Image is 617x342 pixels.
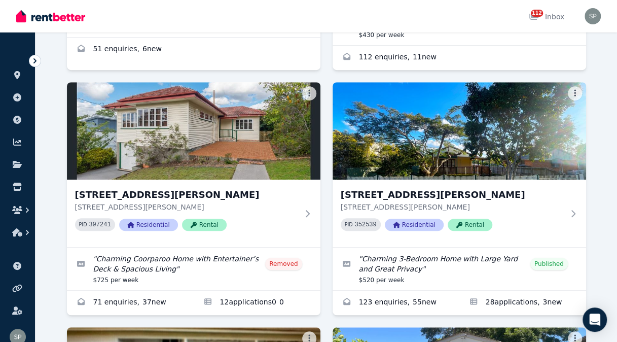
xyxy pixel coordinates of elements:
a: Applications for 24 Southampton Rd, Ellen Grove [459,291,586,315]
a: 24 Southampton Rd, Ellen Grove[STREET_ADDRESS][PERSON_NAME][STREET_ADDRESS][PERSON_NAME]PID 35253... [333,82,586,247]
code: 352539 [354,221,376,228]
h3: [STREET_ADDRESS][PERSON_NAME] [341,188,564,202]
p: [STREET_ADDRESS][PERSON_NAME] [75,202,298,212]
button: More options [302,86,316,100]
img: RentBetter [16,9,85,24]
div: Open Intercom Messenger [583,307,607,332]
button: More options [568,86,582,100]
small: PID [79,222,87,227]
h3: [STREET_ADDRESS][PERSON_NAME] [75,188,298,202]
a: Enquiries for 24 Southampton Rd, Ellen Grove [333,291,459,315]
a: Enquiries for 2/56 Alice St, Goodna [67,38,320,62]
p: [STREET_ADDRESS][PERSON_NAME] [341,202,564,212]
a: 21 Walker St, Coorparoo[STREET_ADDRESS][PERSON_NAME][STREET_ADDRESS][PERSON_NAME]PID 397241Reside... [67,82,320,247]
a: Edit listing: Charming Coorparoo Home with Entertainer’s Deck & Spacious Living [67,248,320,290]
span: Rental [182,219,227,231]
a: Enquiries for 8/2 Carl Street, Woolloongabba [333,46,586,70]
a: Applications for 21 Walker St, Coorparoo [194,291,320,315]
small: PID [345,222,353,227]
span: 112 [531,10,543,17]
img: 24 Southampton Rd, Ellen Grove [333,82,586,180]
span: Residential [385,219,444,231]
img: Steven Purcell [585,8,601,24]
a: Edit listing: Charming 3-Bedroom Home with Large Yard and Great Privacy [333,248,586,290]
a: Enquiries for 21 Walker St, Coorparoo [67,291,194,315]
img: 21 Walker St, Coorparoo [67,82,320,180]
span: Rental [448,219,492,231]
span: Residential [119,219,178,231]
div: Inbox [529,12,564,22]
code: 397241 [89,221,111,228]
